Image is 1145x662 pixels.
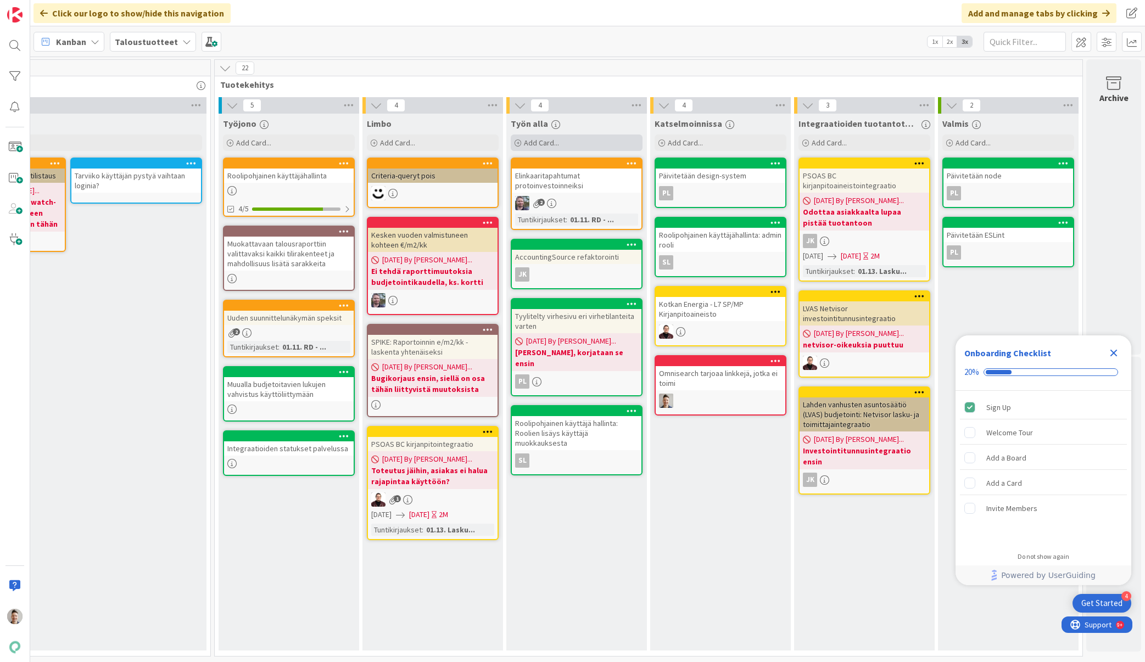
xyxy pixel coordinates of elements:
[943,159,1073,183] div: Päivitetään node
[371,465,494,487] b: Toteutus jäihin, asiakas ei halua rajapintaa käyttöön?
[986,451,1026,464] div: Add a Board
[942,158,1074,208] a: Päivitetään nodePL
[55,4,61,13] div: 9+
[368,159,498,183] div: Criteria-queryt pois
[515,374,529,389] div: PL
[567,214,617,226] div: 01.11. RD - ...
[800,291,929,326] div: LVAS Netvisor investointitunnusintegraatio
[439,509,448,520] div: 2M
[512,309,641,333] div: Tyylitelty virhesivu eri virhetilanteita varten
[803,356,817,370] img: AA
[368,492,498,507] div: AA
[800,388,929,431] div: Lahden vanhusten asuntosäätiö (LVAS) budjetointi: Netvisor lasku- ja toimittajaintegraatio
[387,99,405,112] span: 4
[511,239,643,289] a: AccountingSource refaktorointiJK
[236,138,271,148] span: Add Card...
[986,401,1011,414] div: Sign Up
[659,394,673,408] img: TN
[224,237,354,271] div: Muokattavaan talousraporttiin valittavaksi kaikki tilirakenteet ja mahdollisuus lisätä sarakkeita
[956,138,991,148] span: Add Card...
[942,217,1074,267] a: Päivitetään ESLintPL
[1001,569,1096,582] span: Powered by UserGuiding
[960,496,1127,520] div: Invite Members is incomplete.
[656,324,785,339] div: AA
[942,36,957,47] span: 2x
[224,377,354,401] div: Muualla budjetoitavien lukujen vahvistus käyttöliittymään
[659,324,673,339] img: AA
[870,250,880,262] div: 2M
[956,391,1131,545] div: Checklist items
[512,169,641,193] div: Elinkaaritapahtumat protoinvestoinneiksi
[853,265,855,277] span: :
[942,118,969,129] span: Valmis
[423,524,478,536] div: 01.13. Lasku...
[986,502,1037,515] div: Invite Members
[800,397,929,431] div: Lahden vanhusten asuntosäätiö (LVAS) budjetointi: Netvisor lasku- ja toimittajaintegraatio
[56,35,86,48] span: Kanban
[803,265,853,277] div: Tuntikirjaukset
[524,138,559,148] span: Add Card...
[1121,591,1131,601] div: 4
[409,509,429,520] span: [DATE]
[656,394,785,408] div: TN
[382,453,472,465] span: [DATE] By [PERSON_NAME]...
[964,346,1051,360] div: Onboarding Checklist
[812,138,847,148] span: Add Card...
[371,492,386,507] img: AA
[814,434,904,445] span: [DATE] By [PERSON_NAME]...
[656,297,785,321] div: Kotkan Energia - L7 SP/MP Kirjanpitoaineisto
[986,476,1022,490] div: Add a Card
[371,373,494,395] b: Bugikorjaus ensin, siellä on osa tähän liittyvistä muutoksista
[960,471,1127,495] div: Add a Card is incomplete.
[515,214,566,226] div: Tuntikirjaukset
[947,186,961,200] div: PL
[943,169,1073,183] div: Päivitetään node
[1105,344,1122,362] div: Close Checklist
[659,255,673,270] div: sl
[803,473,817,487] div: JK
[655,286,786,346] a: Kotkan Energia - L7 SP/MP KirjanpitoaineistoAA
[800,234,929,248] div: JK
[1018,552,1069,561] div: Do not show again
[655,355,786,416] a: Omnisearch tarjoaa linkkejä, jotka ei toimiTN
[656,228,785,252] div: Roolipohjainen käyttäjähallinta: admin rooli
[800,169,929,193] div: PSOAS BC kirjanpitoaineistointegraatio
[511,118,548,129] span: Työn alla
[855,265,909,277] div: 01.13. Lasku...
[371,186,386,200] img: MH
[220,79,1069,90] span: Tuotekehitys
[803,206,926,228] b: Odottaa asiakkaalta lupaa pistää tuotantoon
[1099,91,1129,104] div: Archive
[512,250,641,264] div: AccountingSource refaktorointi
[368,427,498,451] div: PSOAS BC kirjanpitointegraatio
[668,138,703,148] span: Add Card...
[380,138,415,148] span: Add Card...
[368,218,498,252] div: Kesken vuoden valmistuneen kohteen €/m2/kk
[512,267,641,282] div: JK
[674,99,693,112] span: 4
[818,99,837,112] span: 3
[803,339,926,350] b: netvisor-oikeuksia puuttuu
[382,254,472,266] span: [DATE] By [PERSON_NAME]...
[655,158,786,208] a: Päivitetään design-systemPL
[956,565,1131,585] div: Footer
[962,3,1116,23] div: Add and manage tabs by clicking
[7,639,23,655] img: avatar
[511,298,643,396] a: Tyylitelty virhesivu eri virhetilanteita varten[DATE] By [PERSON_NAME]...[PERSON_NAME], korjataan...
[656,169,785,183] div: Päivitetään design-system
[223,366,355,422] a: Muualla budjetoitavien lukujen vahvistus käyttöliittymään
[960,446,1127,470] div: Add a Board is incomplete.
[798,118,918,129] span: Integraatioiden tuotantotestaus
[224,367,354,401] div: Muualla budjetoitavien lukujen vahvistus käyttöliittymään
[224,169,354,183] div: Roolipohjainen käyttäjähallinta
[515,267,529,282] div: JK
[984,32,1066,52] input: Quick Filter...
[530,99,549,112] span: 4
[943,218,1073,242] div: Päivitetään ESLint
[962,99,981,112] span: 2
[512,406,641,450] div: Roolipohjainen käyttäjä hallinta: Roolien lisäys käyttäjä muokkauksesta
[368,186,498,200] div: MH
[368,293,498,307] div: TK
[224,301,354,325] div: Uuden suunnittelunäkymän speksit
[382,361,472,373] span: [DATE] By [PERSON_NAME]...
